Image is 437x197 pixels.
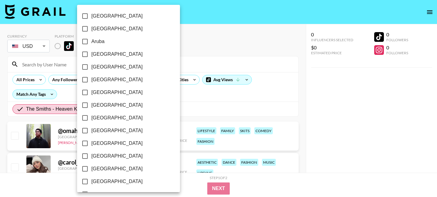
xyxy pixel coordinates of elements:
[407,167,430,190] iframe: Drift Widget Chat Controller
[91,12,143,20] span: [GEOGRAPHIC_DATA]
[91,63,143,71] span: [GEOGRAPHIC_DATA]
[91,127,143,134] span: [GEOGRAPHIC_DATA]
[91,89,143,96] span: [GEOGRAPHIC_DATA]
[91,51,143,58] span: [GEOGRAPHIC_DATA]
[91,114,143,122] span: [GEOGRAPHIC_DATA]
[91,178,143,185] span: [GEOGRAPHIC_DATA]
[91,38,104,45] span: Aruba
[91,102,143,109] span: [GEOGRAPHIC_DATA]
[91,140,143,147] span: [GEOGRAPHIC_DATA]
[91,76,143,83] span: [GEOGRAPHIC_DATA]
[91,152,143,160] span: [GEOGRAPHIC_DATA]
[91,25,143,32] span: [GEOGRAPHIC_DATA]
[91,165,143,172] span: [GEOGRAPHIC_DATA]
